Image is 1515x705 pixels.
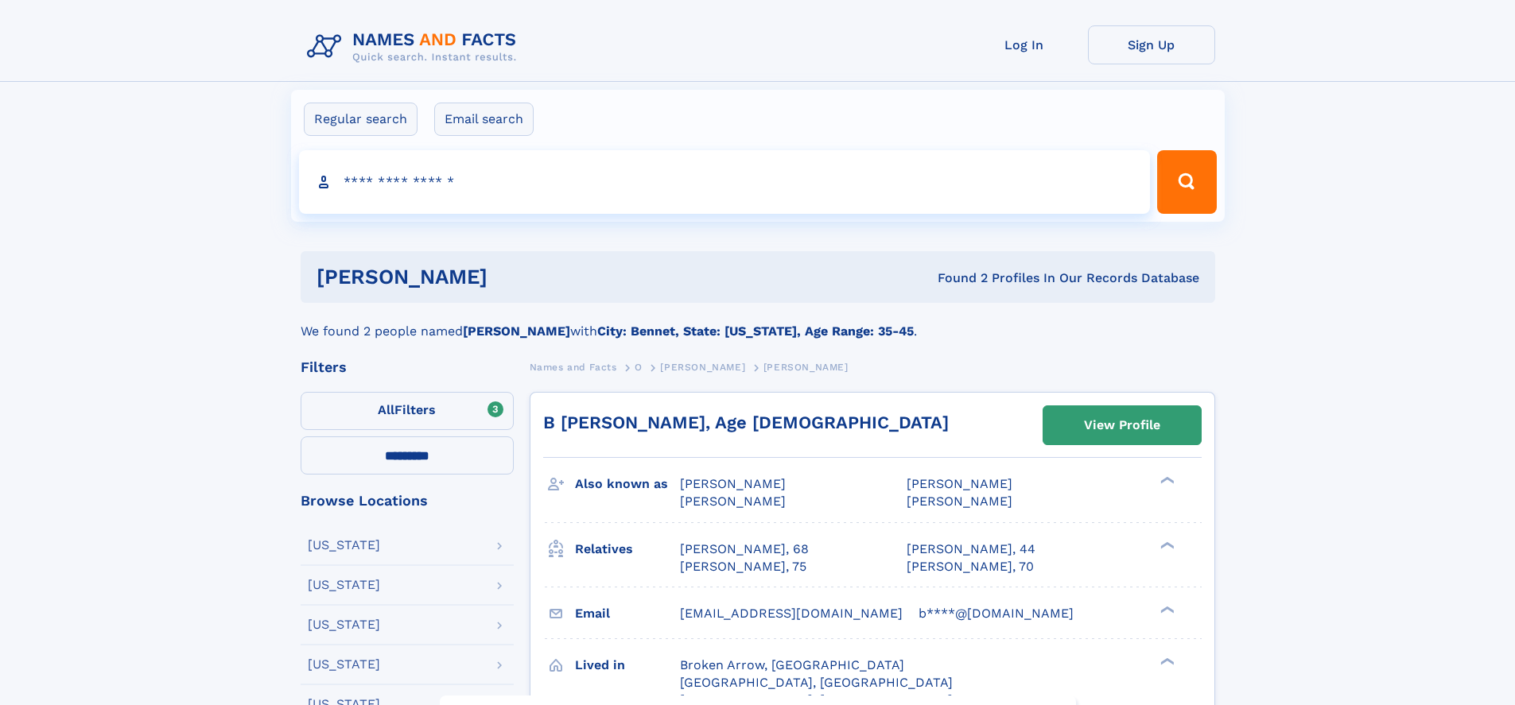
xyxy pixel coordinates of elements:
[308,618,380,631] div: [US_STATE]
[575,600,680,627] h3: Email
[575,652,680,679] h3: Lived in
[463,323,570,339] b: [PERSON_NAME]
[301,392,514,430] label: Filters
[530,357,617,377] a: Names and Facts
[680,606,903,621] span: [EMAIL_ADDRESS][DOMAIN_NAME]
[907,558,1034,575] a: [PERSON_NAME], 70
[1156,604,1175,614] div: ❯
[304,103,418,136] label: Regular search
[308,539,380,552] div: [US_STATE]
[301,303,1215,341] div: We found 2 people named with .
[575,536,680,563] h3: Relatives
[308,579,380,591] div: [US_STATE]
[635,357,643,377] a: O
[301,360,514,374] div: Filters
[660,362,745,373] span: [PERSON_NAME]
[575,471,680,498] h3: Also known as
[907,476,1012,491] span: [PERSON_NAME]
[308,658,380,671] div: [US_STATE]
[680,675,953,690] span: [GEOGRAPHIC_DATA], [GEOGRAPHIC_DATA]
[543,413,949,432] a: B [PERSON_NAME], Age [DEMOGRAPHIC_DATA]
[1043,406,1201,444] a: View Profile
[378,402,394,417] span: All
[1156,475,1175,486] div: ❯
[660,357,745,377] a: [PERSON_NAME]
[907,494,1012,509] span: [PERSON_NAME]
[1156,540,1175,550] div: ❯
[434,103,534,136] label: Email search
[907,540,1035,558] a: [PERSON_NAME], 44
[301,494,514,508] div: Browse Locations
[317,267,713,287] h1: [PERSON_NAME]
[680,494,786,509] span: [PERSON_NAME]
[680,540,809,558] a: [PERSON_NAME], 68
[1156,656,1175,666] div: ❯
[961,25,1088,64] a: Log In
[299,150,1151,214] input: search input
[680,558,806,575] a: [PERSON_NAME], 75
[635,362,643,373] span: O
[713,269,1199,287] div: Found 2 Profiles In Our Records Database
[680,657,904,672] span: Broken Arrow, [GEOGRAPHIC_DATA]
[301,25,530,68] img: Logo Names and Facts
[1088,25,1215,64] a: Sign Up
[680,476,786,491] span: [PERSON_NAME]
[1157,150,1216,214] button: Search Button
[597,323,914,339] b: City: Bennet, State: [US_STATE], Age Range: 35-45
[763,362,849,373] span: [PERSON_NAME]
[1084,407,1160,444] div: View Profile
